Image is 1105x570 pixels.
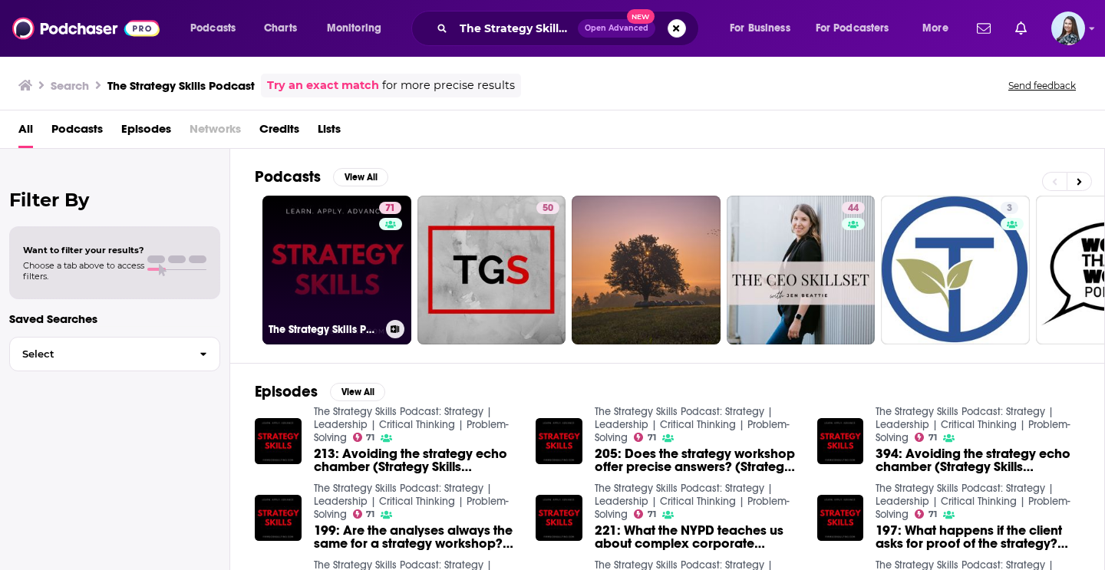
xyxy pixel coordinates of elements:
[806,16,912,41] button: open menu
[353,433,375,442] a: 71
[314,447,518,473] a: 213: Avoiding the strategy echo chamber (Strategy Skills classics)
[9,311,220,326] p: Saved Searches
[816,18,889,39] span: For Podcasters
[180,16,256,41] button: open menu
[971,15,997,41] a: Show notifications dropdown
[817,495,864,542] img: 197: What happens if the client asks for proof of the strategy? (Strategy Skills classics)
[190,18,236,39] span: Podcasts
[255,167,321,186] h2: Podcasts
[254,16,306,41] a: Charts
[264,18,297,39] span: Charts
[627,9,655,24] span: New
[318,117,341,148] a: Lists
[634,433,656,442] a: 71
[1001,202,1018,214] a: 3
[842,202,865,214] a: 44
[314,405,509,444] a: The Strategy Skills Podcast: Strategy | Leadership | Critical Thinking | Problem-Solving
[259,117,299,148] a: Credits
[595,447,799,473] a: 205: Does the strategy workshop offer precise answers? (Strategy Skills classics)
[634,509,656,519] a: 71
[379,202,401,214] a: 71
[817,418,864,465] img: 394: Avoiding the strategy echo chamber (Strategy Skills classics)
[9,337,220,371] button: Select
[255,382,385,401] a: EpisodesView All
[314,482,509,521] a: The Strategy Skills Podcast: Strategy | Leadership | Critical Thinking | Problem-Solving
[915,433,937,442] a: 71
[881,196,1030,344] a: 3
[385,201,395,216] span: 71
[595,524,799,550] a: 221: What the NYPD teaches us about complex corporate strategy (Strategy Skills classics)
[316,16,401,41] button: open menu
[267,77,379,94] a: Try an exact match
[382,77,515,94] span: for more precise results
[912,16,968,41] button: open menu
[269,323,380,336] h3: The Strategy Skills Podcast: Strategy | Leadership | Critical Thinking | Problem-Solving
[730,18,790,39] span: For Business
[922,18,948,39] span: More
[536,418,582,465] img: 205: Does the strategy workshop offer precise answers? (Strategy Skills classics)
[929,511,937,518] span: 71
[536,495,582,542] img: 221: What the NYPD teaches us about complex corporate strategy (Strategy Skills classics)
[366,434,374,441] span: 71
[366,511,374,518] span: 71
[121,117,171,148] a: Episodes
[719,16,810,41] button: open menu
[1004,79,1080,92] button: Send feedback
[255,167,388,186] a: PodcastsView All
[648,434,656,441] span: 71
[314,524,518,550] a: 199: Are the analyses always the same for a strategy workshop? (Strategy Skills classics)
[23,260,144,282] span: Choose a tab above to access filters.
[915,509,937,519] a: 71
[454,16,578,41] input: Search podcasts, credits, & more...
[876,482,1070,521] a: The Strategy Skills Podcast: Strategy | Leadership | Critical Thinking | Problem-Solving
[51,78,89,93] h3: Search
[23,245,144,255] span: Want to filter your results?
[262,196,411,344] a: 71The Strategy Skills Podcast: Strategy | Leadership | Critical Thinking | Problem-Solving
[876,524,1080,550] a: 197: What happens if the client asks for proof of the strategy? (Strategy Skills classics)
[190,117,241,148] span: Networks
[9,189,220,211] h2: Filter By
[1051,12,1085,45] button: Show profile menu
[18,117,33,148] a: All
[595,482,790,521] a: The Strategy Skills Podcast: Strategy | Leadership | Critical Thinking | Problem-Solving
[585,25,648,32] span: Open Advanced
[327,18,381,39] span: Monitoring
[595,405,790,444] a: The Strategy Skills Podcast: Strategy | Leadership | Critical Thinking | Problem-Solving
[1051,12,1085,45] span: Logged in as brookefortierpr
[417,196,566,344] a: 50
[648,511,656,518] span: 71
[426,11,714,46] div: Search podcasts, credits, & more...
[51,117,103,148] span: Podcasts
[10,349,187,359] span: Select
[333,168,388,186] button: View All
[536,202,559,214] a: 50
[255,418,302,465] img: 213: Avoiding the strategy echo chamber (Strategy Skills classics)
[1051,12,1085,45] img: User Profile
[255,495,302,542] img: 199: Are the analyses always the same for a strategy workshop? (Strategy Skills classics)
[543,201,553,216] span: 50
[876,447,1080,473] a: 394: Avoiding the strategy echo chamber (Strategy Skills classics)
[929,434,937,441] span: 71
[353,509,375,519] a: 71
[727,196,876,344] a: 44
[255,382,318,401] h2: Episodes
[12,14,160,43] img: Podchaser - Follow, Share and Rate Podcasts
[876,405,1070,444] a: The Strategy Skills Podcast: Strategy | Leadership | Critical Thinking | Problem-Solving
